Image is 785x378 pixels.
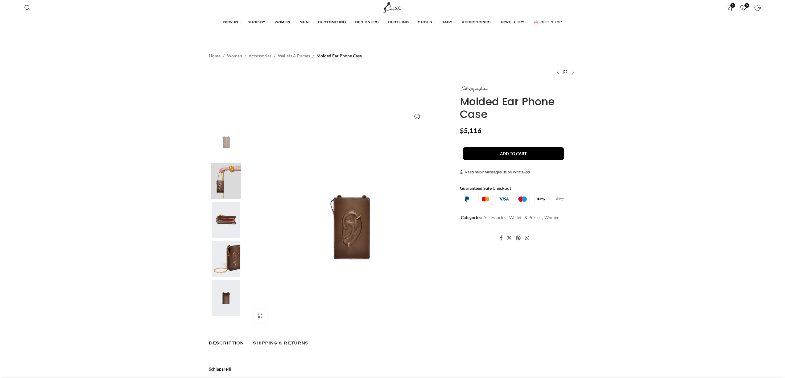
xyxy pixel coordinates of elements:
nav: Breadcrumb [209,52,362,59]
span: NEW IN [223,20,238,25]
span: , [507,214,508,221]
a: 0 [723,2,735,14]
a: X social link [505,233,514,243]
a: SHOP BY [247,16,268,29]
img: Schiaparelli [460,86,488,92]
img: Schiaparelli bag [207,202,245,238]
a: NEW IN [223,16,241,29]
a: GIFT SHOP [534,16,562,29]
span: Description [209,341,244,346]
span: 0 [745,3,749,8]
a: Wallets & Purses [278,52,310,59]
a: JEWELLERY [500,16,527,29]
a: ACCESSORIES [462,16,494,29]
span: DESIGNERS [355,20,379,25]
span: CLOTHING [388,20,409,25]
bdi: 5,116 [460,127,481,135]
a: Women [227,52,242,59]
button: Add to cart [463,147,564,160]
a: 0 [737,2,750,14]
img: Schiaparelli nose bag [207,241,245,277]
img: guaranteed-safe-checkout-bordered.j [460,195,567,203]
strong: Guaranteed Safe Checkout [460,185,511,191]
img: Molded Ear Phone Case - Image 5 [207,280,245,316]
a: Accessories [483,215,506,220]
span: ACCESSORIES [462,20,491,25]
a: WOMEN [275,16,293,29]
span: 0 [730,3,735,8]
a: WhatsApp social link [523,233,531,243]
span: WOMEN [275,20,290,25]
span: BAGS [441,20,452,25]
a: CUSTOMIZING [318,16,349,29]
a: Wallets & Purses [509,215,541,220]
a: BAGS [441,16,456,29]
a: Accessories [249,52,271,59]
img: medFormat-packshot-PM189003-87867738_nobg [248,124,452,328]
span: Categories: [461,215,482,220]
img: GiftBag [534,20,538,24]
a: Schiaparelli [209,366,231,372]
span: GIFT SHOP [540,20,562,25]
a: DESIGNERS [355,16,382,29]
a: Women [544,215,560,220]
span: $ [460,127,464,135]
a: SHOES [418,16,435,29]
span: Molded Ear Phone Case [316,52,362,59]
h1: Molded Ear Phone Case [460,95,576,121]
a: Need help? Messages us on WhatsApp [460,170,530,175]
span: SHOP BY [247,20,265,25]
div: Main navigation [21,16,764,29]
a: Next product [569,69,576,76]
span: MEN [300,20,309,25]
div: My Wishlist [737,2,750,14]
a: CLOTHING [388,16,412,29]
span: CUSTOMIZING [318,20,346,25]
span: JEWELLERY [500,20,524,25]
span: Shipping & Returns [253,341,308,346]
a: MEN [300,16,312,29]
img: Molded Ear Phone Case [207,124,245,160]
a: Previous product [554,69,562,76]
a: Pinterest social link [514,233,523,243]
span: SHOES [418,20,432,25]
a: Facebook social link [498,233,505,243]
span: , [542,214,543,221]
a: Home [209,52,221,59]
a: Search [21,2,34,14]
a: Site logo [382,5,403,10]
img: Schiaparelli bags [207,163,245,199]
